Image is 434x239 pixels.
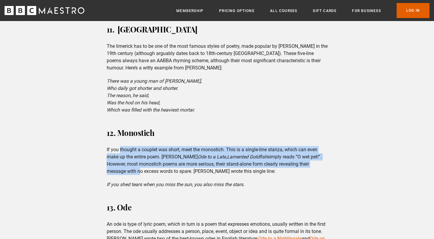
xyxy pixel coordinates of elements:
[107,22,328,37] h3: 11. [GEOGRAPHIC_DATA]
[176,3,429,18] nav: Primary
[313,8,336,14] a: Gift Cards
[397,3,429,18] a: Log In
[107,78,202,84] em: There was a young man of [PERSON_NAME],
[107,93,149,98] em: The reason, he said,
[352,8,381,14] a: For business
[219,8,254,14] a: Pricing Options
[107,126,328,140] h3: 12. Monostich
[176,8,203,14] a: Membership
[198,154,226,160] em: Ode to a Late
[5,6,84,15] svg: BBC Maestro
[107,85,178,91] em: Who daily got shorter and shorter.
[270,8,297,14] a: All Courses
[107,182,244,187] em: If you shed tears when you miss the sun, you also miss the stars.
[107,100,160,106] em: Was the hod on his head,
[107,200,328,215] h3: 13. Ode
[107,107,195,113] em: Which was filled with the heaviest mortar.
[107,43,328,72] p: The limerick has to be one of the most famous styles of poetry, made popular by [PERSON_NAME] in ...
[107,146,328,175] p: If you thought a couplet was short, meet the monostich. This is a single-line stanza, which can e...
[227,154,267,160] em: Lamented Goldfish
